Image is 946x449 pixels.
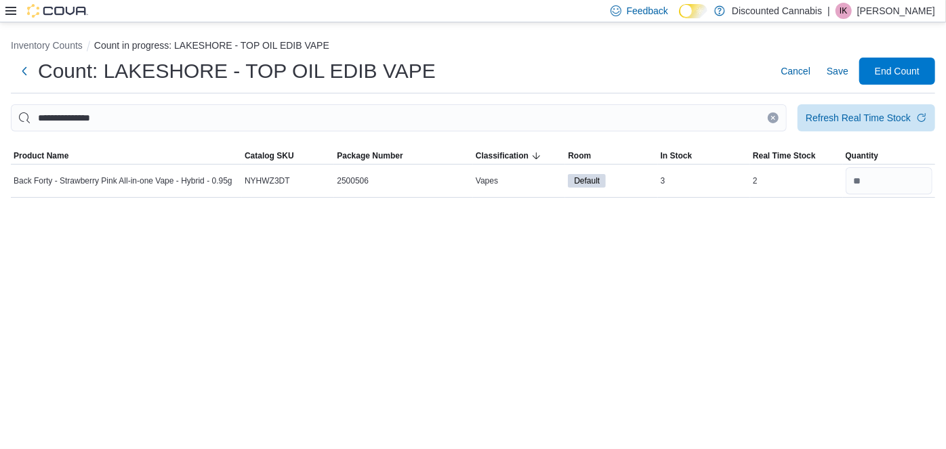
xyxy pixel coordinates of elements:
[11,104,787,131] input: This is a search bar. After typing your query, hit enter to filter the results lower in the page.
[827,3,830,19] p: |
[11,58,38,85] button: Next
[750,148,842,164] button: Real Time Stock
[11,40,83,51] button: Inventory Counts
[775,58,816,85] button: Cancel
[476,175,498,186] span: Vapes
[753,150,815,161] span: Real Time Stock
[574,175,600,187] span: Default
[843,148,935,164] button: Quantity
[857,3,935,19] p: [PERSON_NAME]
[821,58,854,85] button: Save
[11,39,935,55] nav: An example of EuiBreadcrumbs
[732,3,822,19] p: Discounted Cannabis
[337,150,403,161] span: Package Number
[14,175,232,186] span: Back Forty - Strawberry Pink All-in-one Vape - Hybrid - 0.95g
[245,150,294,161] span: Catalog SKU
[806,111,911,125] div: Refresh Real Time Stock
[781,64,810,78] span: Cancel
[798,104,935,131] button: Refresh Real Time Stock
[658,148,750,164] button: In Stock
[859,58,935,85] button: End Count
[38,58,436,85] h1: Count: LAKESHORE - TOP OIL EDIB VAPE
[836,3,852,19] div: Isabella Kerr
[658,173,750,189] div: 3
[768,112,779,123] button: Clear input
[14,150,68,161] span: Product Name
[568,174,606,188] span: Default
[627,4,668,18] span: Feedback
[846,150,879,161] span: Quantity
[27,4,88,18] img: Cova
[334,173,473,189] div: 2500506
[476,150,529,161] span: Classification
[679,18,680,19] span: Dark Mode
[568,150,591,161] span: Room
[827,64,848,78] span: Save
[750,173,842,189] div: 2
[334,148,473,164] button: Package Number
[840,3,847,19] span: IK
[679,4,707,18] input: Dark Mode
[661,150,693,161] span: In Stock
[242,148,334,164] button: Catalog SKU
[875,64,920,78] span: End Count
[11,148,242,164] button: Product Name
[245,175,290,186] span: NYHWZ3DT
[94,40,329,51] button: Count in progress: LAKESHORE - TOP OIL EDIB VAPE
[473,148,565,164] button: Classification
